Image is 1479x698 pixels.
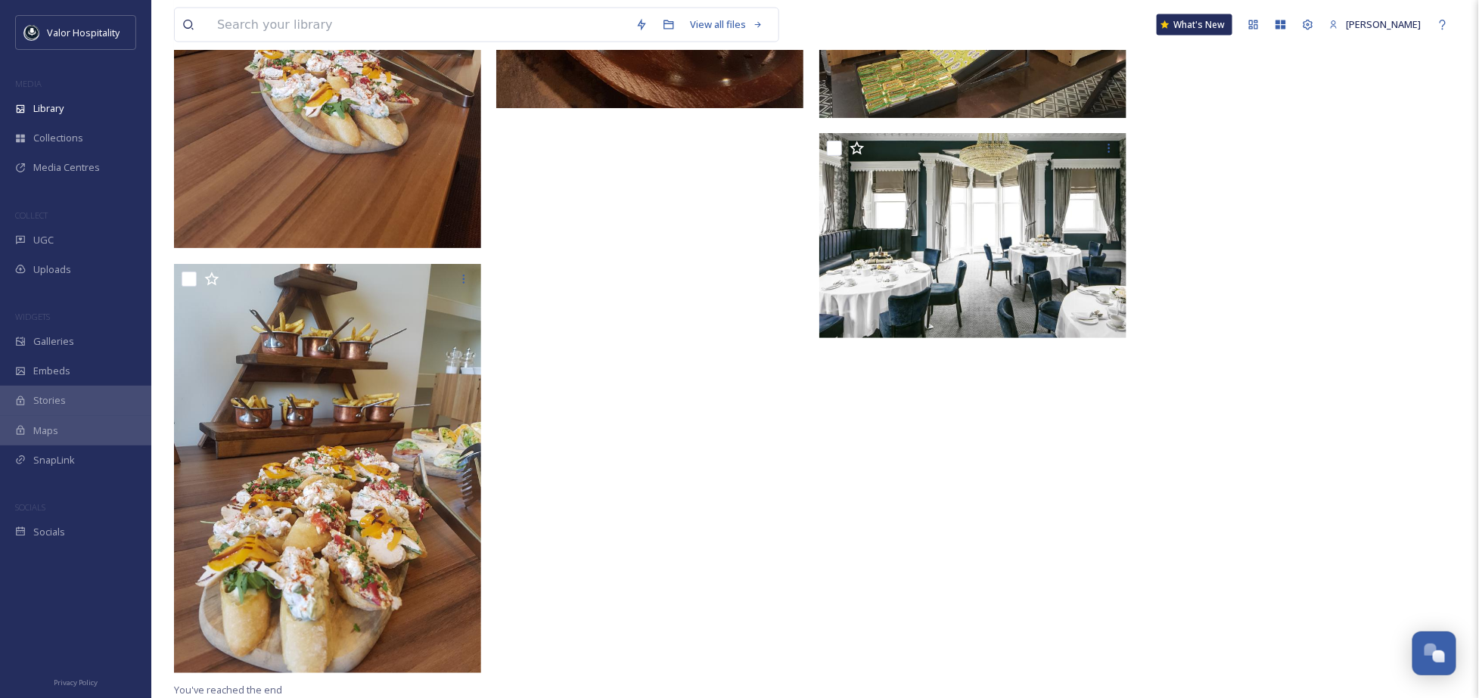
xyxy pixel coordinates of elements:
[33,262,71,277] span: Uploads
[819,133,1126,338] img: DTHilton_Chester_006.jpg
[33,423,58,438] span: Maps
[33,453,75,467] span: SnapLink
[33,364,70,378] span: Embeds
[33,525,65,539] span: Socials
[210,8,628,42] input: Search your library
[682,10,771,39] a: View all files
[1322,10,1429,39] a: [PERSON_NAME]
[15,209,48,221] span: COLLECT
[24,25,39,40] img: images
[33,160,100,175] span: Media Centres
[47,26,120,39] span: Valor Hospitality
[15,501,45,513] span: SOCIALS
[33,334,74,349] span: Galleries
[54,672,98,690] a: Privacy Policy
[33,101,64,116] span: Library
[15,78,42,89] span: MEDIA
[33,131,83,145] span: Collections
[1157,14,1232,36] a: What's New
[54,678,98,687] span: Privacy Policy
[15,311,50,322] span: WIDGETS
[174,264,481,673] img: 20180420_121157.jpg
[33,393,66,408] span: Stories
[1412,631,1456,675] button: Open Chat
[33,233,54,247] span: UGC
[1347,17,1422,31] span: [PERSON_NAME]
[174,683,282,696] span: You've reached the end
